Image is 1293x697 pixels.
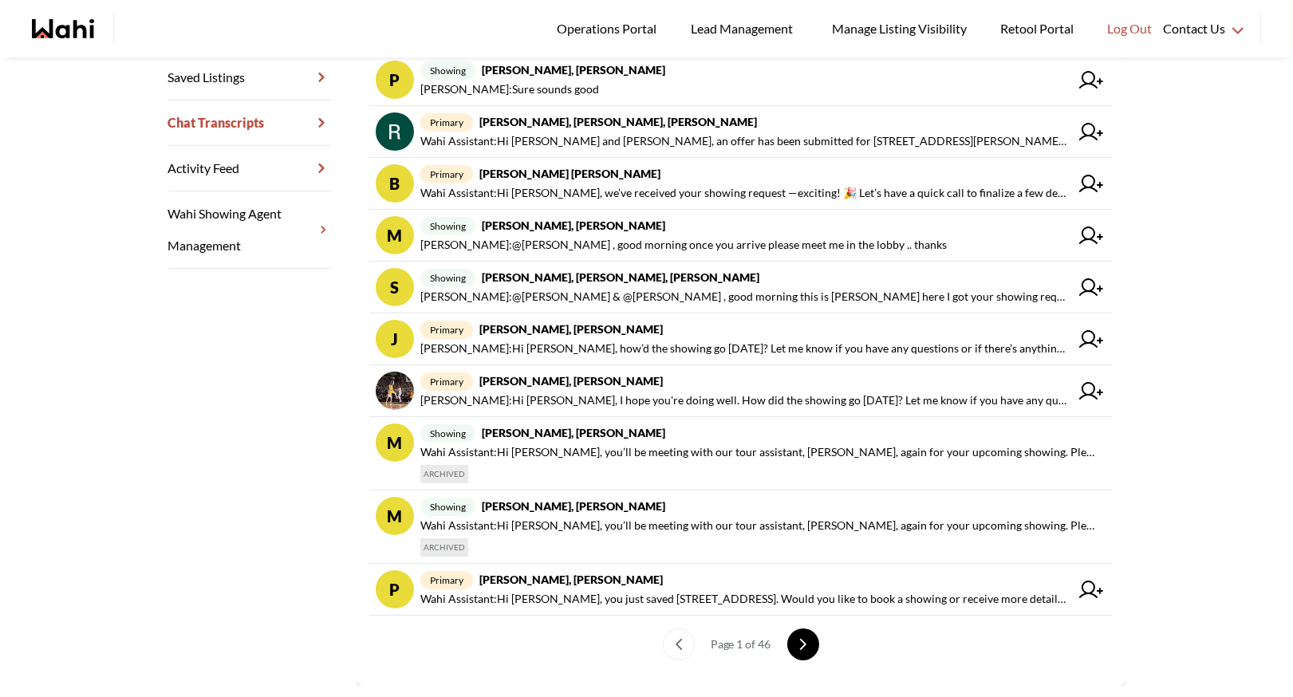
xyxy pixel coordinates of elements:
[369,616,1113,673] nav: conversations pagination
[663,628,695,660] button: previous page
[420,321,473,339] span: primary
[369,262,1113,313] a: Sshowing[PERSON_NAME], [PERSON_NAME], [PERSON_NAME][PERSON_NAME]:@[PERSON_NAME] & @[PERSON_NAME] ...
[691,18,798,39] span: Lead Management
[420,589,1070,608] span: Wahi Assistant : Hi [PERSON_NAME], you just saved [STREET_ADDRESS]. Would you like to book a show...
[369,54,1113,106] a: Pshowing[PERSON_NAME], [PERSON_NAME][PERSON_NAME]:Sure sounds good
[369,313,1113,365] a: Jprimary[PERSON_NAME], [PERSON_NAME][PERSON_NAME]:Hi [PERSON_NAME], how’d the showing go [DATE]? ...
[482,219,665,232] strong: [PERSON_NAME], [PERSON_NAME]
[420,80,599,99] span: [PERSON_NAME] : Sure sounds good
[376,570,414,608] div: P
[369,417,1113,490] a: Mshowing[PERSON_NAME], [PERSON_NAME]Wahi Assistant:Hi [PERSON_NAME], you’ll be meeting with our t...
[376,216,414,254] div: M
[482,63,665,77] strong: [PERSON_NAME], [PERSON_NAME]
[482,270,759,284] strong: [PERSON_NAME], [PERSON_NAME], [PERSON_NAME]
[376,112,414,151] img: chat avatar
[420,498,475,516] span: showing
[369,490,1113,564] a: Mshowing[PERSON_NAME], [PERSON_NAME]Wahi Assistant:Hi [PERSON_NAME], you’ll be meeting with our t...
[420,538,468,557] span: ARCHIVED
[369,106,1113,158] a: primary[PERSON_NAME], [PERSON_NAME], [PERSON_NAME]Wahi Assistant:Hi [PERSON_NAME] and [PERSON_NAM...
[420,571,473,589] span: primary
[1107,18,1152,39] span: Log Out
[376,268,414,306] div: S
[420,132,1070,151] span: Wahi Assistant : Hi [PERSON_NAME] and [PERSON_NAME], an offer has been submitted for [STREET_ADDR...
[479,167,660,180] strong: [PERSON_NAME] [PERSON_NAME]
[168,191,331,269] a: Wahi Showing Agent Management
[420,183,1070,203] span: Wahi Assistant : Hi [PERSON_NAME], we’ve received your showing request —exciting! 🎉 Let’s have a ...
[420,516,1100,535] span: Wahi Assistant : Hi [PERSON_NAME], you’ll be meeting with our tour assistant, [PERSON_NAME], agai...
[479,374,663,388] strong: [PERSON_NAME], [PERSON_NAME]
[787,628,819,660] button: next page
[479,573,663,586] strong: [PERSON_NAME], [PERSON_NAME]
[420,443,1100,462] span: Wahi Assistant : Hi [PERSON_NAME], you’ll be meeting with our tour assistant, [PERSON_NAME], agai...
[376,497,414,535] div: M
[420,372,473,391] span: primary
[376,61,414,99] div: P
[420,287,1070,306] span: [PERSON_NAME] : @[PERSON_NAME] & @[PERSON_NAME] , good morning this is [PERSON_NAME] here I got y...
[376,320,414,358] div: J
[32,19,94,38] a: Wahi homepage
[482,499,665,513] strong: [PERSON_NAME], [PERSON_NAME]
[376,372,414,410] img: chat avatar
[827,18,972,39] span: Manage Listing Visibility
[420,217,475,235] span: showing
[420,165,473,183] span: primary
[376,423,414,462] div: M
[420,465,468,483] span: ARCHIVED
[168,100,331,146] a: Chat Transcripts
[376,164,414,203] div: b
[420,424,475,443] span: showing
[479,115,757,128] strong: [PERSON_NAME], [PERSON_NAME], [PERSON_NAME]
[557,18,662,39] span: Operations Portal
[704,628,778,660] div: Page 1 of 46
[369,564,1113,616] a: Pprimary[PERSON_NAME], [PERSON_NAME]Wahi Assistant:Hi [PERSON_NAME], you just saved [STREET_ADDRE...
[369,158,1113,210] a: bprimary[PERSON_NAME] [PERSON_NAME]Wahi Assistant:Hi [PERSON_NAME], we’ve received your showing r...
[420,269,475,287] span: showing
[1000,18,1078,39] span: Retool Portal
[420,235,947,254] span: [PERSON_NAME] : @[PERSON_NAME] , good morning once you arrive please meet me in the lobby .. thanks
[168,146,331,191] a: Activity Feed
[420,61,475,80] span: showing
[479,322,663,336] strong: [PERSON_NAME], [PERSON_NAME]
[168,55,331,100] a: Saved Listings
[420,339,1070,358] span: [PERSON_NAME] : Hi [PERSON_NAME], how’d the showing go [DATE]? Let me know if you have any questi...
[420,113,473,132] span: primary
[482,426,665,439] strong: [PERSON_NAME], [PERSON_NAME]
[369,210,1113,262] a: Mshowing[PERSON_NAME], [PERSON_NAME][PERSON_NAME]:@[PERSON_NAME] , good morning once you arrive p...
[420,391,1070,410] span: [PERSON_NAME] : Hi [PERSON_NAME], I hope you're doing well. How did the showing go [DATE]? Let me...
[369,365,1113,417] a: primary[PERSON_NAME], [PERSON_NAME][PERSON_NAME]:Hi [PERSON_NAME], I hope you're doing well. How ...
